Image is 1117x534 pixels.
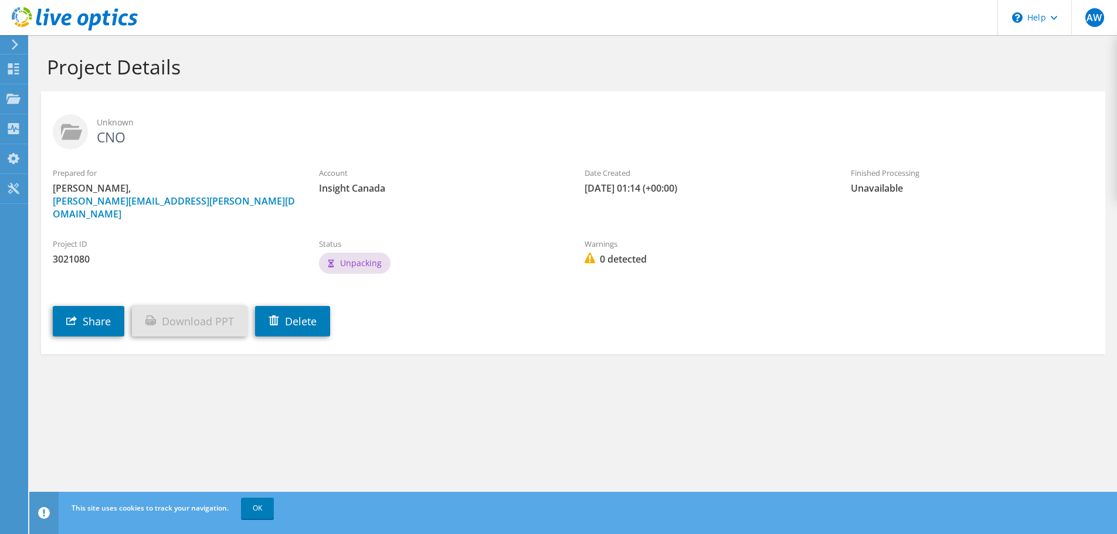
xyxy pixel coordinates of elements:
span: [PERSON_NAME], [53,182,296,220]
svg: \n [1012,12,1023,23]
label: Warnings [585,238,827,250]
a: [PERSON_NAME][EMAIL_ADDRESS][PERSON_NAME][DOMAIN_NAME] [53,195,295,220]
span: Unavailable [851,182,1094,195]
span: Unknown [97,116,1094,129]
label: Prepared for [53,167,296,179]
a: Share [53,306,124,336]
label: Date Created [585,167,827,179]
label: Finished Processing [851,167,1094,179]
span: AW [1085,8,1104,27]
a: OK [241,498,274,519]
a: Download PPT [132,306,247,336]
span: Insight Canada [319,182,562,195]
a: Delete [255,306,330,336]
span: 0 detected [585,253,827,266]
span: This site uses cookies to track your navigation. [72,503,229,513]
span: Unpacking [340,257,382,268]
label: Status [319,238,562,250]
h1: Project Details [47,55,1094,79]
span: [DATE] 01:14 (+00:00) [585,182,827,195]
span: 3021080 [53,253,296,266]
label: Account [319,167,562,179]
label: Project ID [53,238,296,250]
h2: CNO [53,114,1094,144]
